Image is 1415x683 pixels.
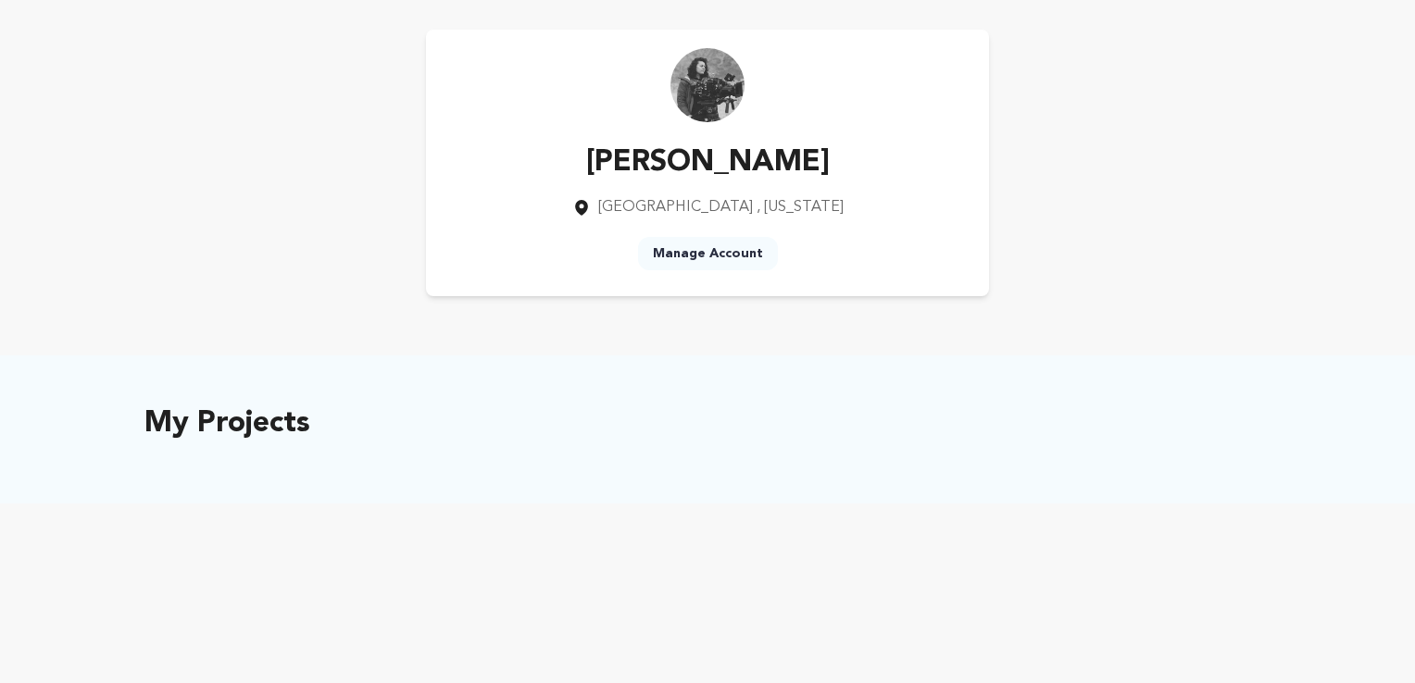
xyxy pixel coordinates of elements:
img: https://seedandspark-static.s3.us-east-2.amazonaws.com/images/User/000/699/843/medium/105179e2971... [670,48,745,122]
p: [PERSON_NAME] [572,141,844,185]
span: [GEOGRAPHIC_DATA] [598,200,753,215]
h2: My Projects [144,411,310,437]
a: Manage Account [638,237,778,270]
span: , [US_STATE] [757,200,844,215]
